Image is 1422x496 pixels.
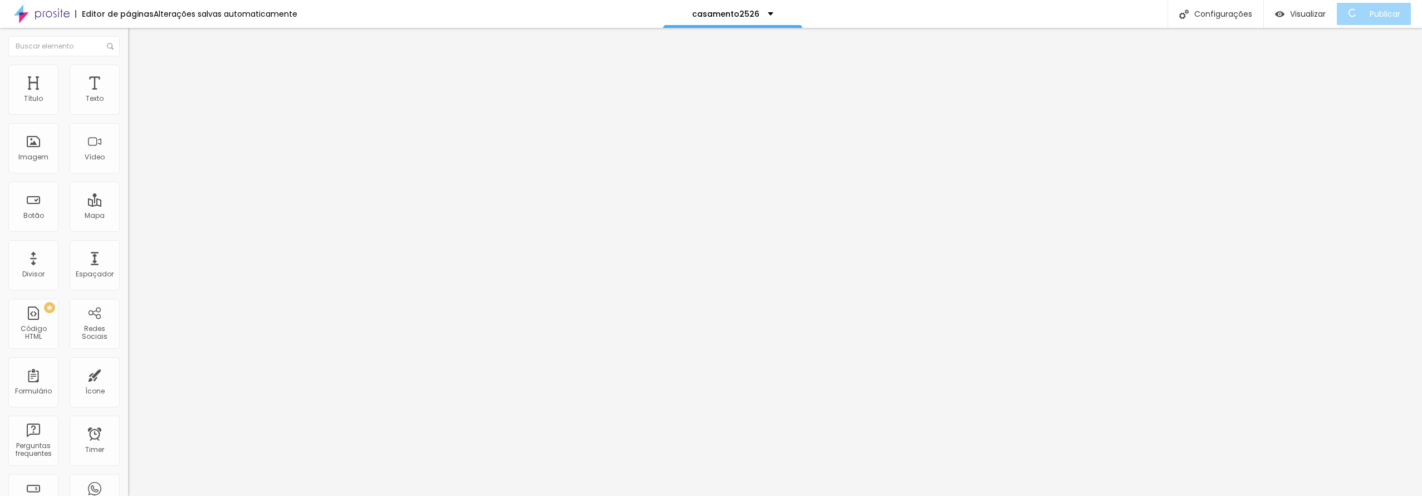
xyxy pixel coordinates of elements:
[24,95,43,103] div: Título
[8,36,120,56] input: Buscar elemento
[75,10,154,18] div: Editor de páginas
[1337,3,1411,25] button: Publicar
[85,387,105,395] div: Ícone
[1179,9,1189,19] img: Icone
[86,95,104,103] div: Texto
[692,10,759,18] p: casamento2526
[107,43,114,50] img: Icone
[72,325,116,341] div: Redes Sociais
[154,10,297,18] div: Alterações salvas automaticamente
[85,212,105,220] div: Mapa
[23,212,44,220] div: Botão
[1264,3,1337,25] button: Visualizar
[1290,9,1326,18] span: Visualizar
[22,270,45,278] div: Divisor
[18,153,48,161] div: Imagem
[1275,9,1284,19] img: view-1.svg
[15,387,52,395] div: Formulário
[85,446,104,454] div: Timer
[11,442,55,458] div: Perguntas frequentes
[11,325,55,341] div: Código HTML
[85,153,105,161] div: Vídeo
[1370,9,1400,18] span: Publicar
[76,270,114,278] div: Espaçador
